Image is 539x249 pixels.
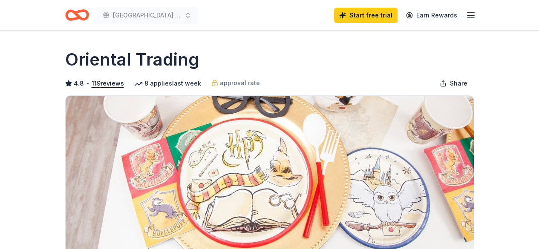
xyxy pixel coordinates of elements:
a: Home [65,5,89,25]
span: [GEOGRAPHIC_DATA] [GEOGRAPHIC_DATA] [113,10,181,20]
button: 119reviews [92,78,124,89]
h1: Oriental Trading [65,48,199,72]
a: approval rate [211,78,260,88]
span: approval rate [220,78,260,88]
span: • [86,80,89,87]
span: 4.8 [74,78,84,89]
button: Share [433,75,474,92]
button: [GEOGRAPHIC_DATA] [GEOGRAPHIC_DATA] [96,7,198,24]
span: Share [450,78,467,89]
div: 8 applies last week [134,78,201,89]
a: Start free trial [334,8,398,23]
a: Earn Rewards [401,8,462,23]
